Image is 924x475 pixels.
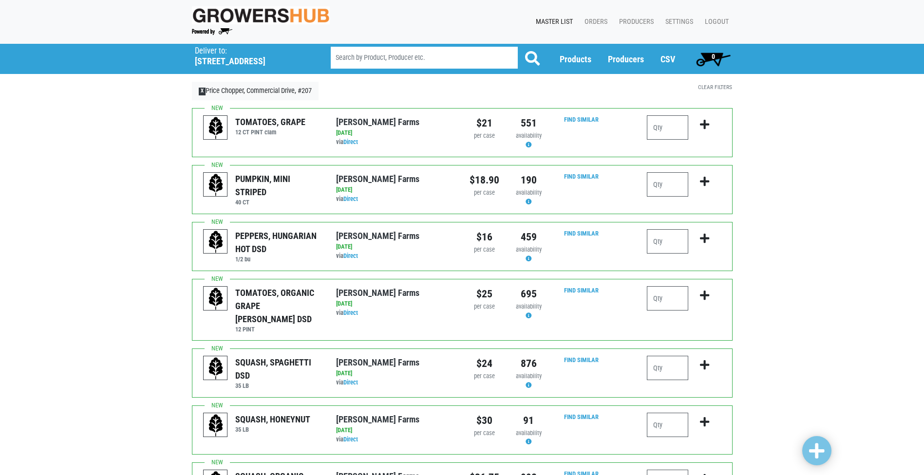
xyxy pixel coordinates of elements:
[235,256,321,263] h6: 1/2 bu
[470,429,499,438] div: per case
[470,131,499,141] div: per case
[516,372,542,380] span: availability
[336,128,454,138] div: [DATE]
[336,185,454,195] div: [DATE]
[611,13,658,31] a: Producers
[692,49,735,69] a: 0
[470,286,499,302] div: $25
[560,54,591,64] a: Products
[470,302,499,311] div: per case
[564,116,599,123] a: Find Similar
[712,53,715,60] span: 0
[235,426,310,433] h6: 35 LB
[647,172,688,197] input: Qty
[516,132,542,139] span: availability
[336,369,454,378] div: [DATE]
[514,229,544,245] div: 459
[336,231,419,241] a: [PERSON_NAME] Farms
[336,299,454,309] div: [DATE]
[336,252,454,261] div: via
[336,378,454,387] div: via
[235,229,321,256] div: PEPPERS, HUNGARIAN HOT DSD
[235,115,305,128] div: TOMATOES, GRAPE
[647,286,688,311] input: Qty
[235,128,305,136] h6: 12 CT PINT clam
[336,357,419,367] a: [PERSON_NAME] Farms
[336,195,454,204] div: via
[343,195,358,202] a: Direct
[647,115,688,140] input: Qty
[343,252,358,259] a: Direct
[516,189,542,196] span: availability
[516,303,542,310] span: availability
[343,379,358,386] a: Direct
[564,230,599,237] a: Find Similar
[235,286,321,326] div: TOMATOES, ORGANIC GRAPE [PERSON_NAME] DSD
[698,84,732,91] a: Clear Filters
[470,115,499,131] div: $21
[336,414,419,424] a: [PERSON_NAME] Farms
[192,28,232,35] img: Powered by Big Wheelbarrow
[514,356,544,371] div: 876
[204,413,228,438] img: placeholder-variety-43d6402dacf2d531de610a020419775a.svg
[514,286,544,302] div: 695
[204,287,228,311] img: placeholder-variety-43d6402dacf2d531de610a020419775a.svg
[195,46,306,56] p: Deliver to:
[647,229,688,254] input: Qty
[516,246,542,253] span: availability
[235,382,321,389] h6: 35 LB
[235,326,321,333] h6: 12 PINT
[235,172,321,199] div: PUMPKIN, MINI STRIPED
[528,13,577,31] a: Master List
[697,13,733,31] a: Logout
[195,56,306,67] h5: [STREET_ADDRESS]
[336,426,454,435] div: [DATE]
[470,356,499,371] div: $24
[647,356,688,380] input: Qty
[564,356,599,364] a: Find Similar
[336,117,419,127] a: [PERSON_NAME] Farms
[331,47,518,69] input: Search by Product, Producer etc.
[204,356,228,381] img: placeholder-variety-43d6402dacf2d531de610a020419775a.svg
[470,229,499,245] div: $16
[608,54,644,64] a: Producers
[470,413,499,428] div: $30
[336,174,419,184] a: [PERSON_NAME] Farms
[470,245,499,255] div: per case
[235,356,321,382] div: SQUASH, SPAGHETTI DSD
[204,173,228,197] img: placeholder-variety-43d6402dacf2d531de610a020419775a.svg
[564,173,599,180] a: Find Similar
[647,413,688,437] input: Qty
[470,188,499,198] div: per case
[195,44,313,67] span: Price Chopper, Commercial Drive, #207 (4535 Commercial Dr, New Hartford, NY 13413, USA)
[658,13,697,31] a: Settings
[336,138,454,147] div: via
[343,138,358,146] a: Direct
[514,172,544,188] div: 190
[204,230,228,254] img: placeholder-variety-43d6402dacf2d531de610a020419775a.svg
[514,413,544,428] div: 91
[192,82,319,100] a: XPrice Chopper, Commercial Drive, #207
[514,115,544,131] div: 551
[343,309,358,316] a: Direct
[235,199,321,206] h6: 40 CT
[470,172,499,188] div: $18.90
[336,288,419,298] a: [PERSON_NAME] Farms
[199,88,206,95] span: X
[660,54,675,64] a: CSV
[336,309,454,318] div: via
[204,116,228,140] img: placeholder-variety-43d6402dacf2d531de610a020419775a.svg
[577,13,611,31] a: Orders
[343,436,358,443] a: Direct
[564,413,599,420] a: Find Similar
[235,413,310,426] div: SQUASH, HONEYNUT
[336,242,454,252] div: [DATE]
[470,372,499,381] div: per case
[336,435,454,444] div: via
[564,287,599,294] a: Find Similar
[192,6,330,24] img: original-fc7597fdc6adbb9d0e2ae620e786d1a2.jpg
[516,429,542,437] span: availability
